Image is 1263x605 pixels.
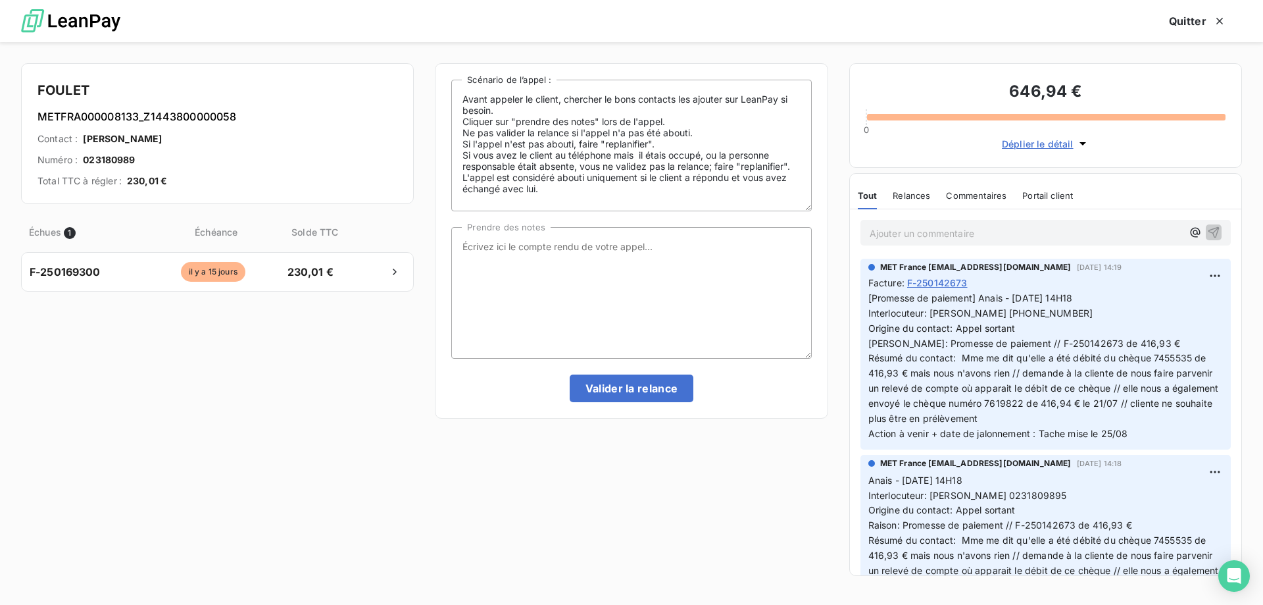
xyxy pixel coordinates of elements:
[1153,7,1242,35] button: Quitter
[451,80,811,211] textarea: Avant appeler le client, chercher le bons contacts les ajouter sur LeanPay si besoin. Cliquer sur...
[1218,560,1250,592] div: Open Intercom Messenger
[21,3,120,39] img: logo LeanPay
[64,227,76,239] span: 1
[858,190,878,201] span: Tout
[893,190,930,201] span: Relances
[30,264,101,280] span: F-250169300
[868,519,1132,531] span: Raison: Promesse de paiement // F-250142673 de 416,93 €
[1077,460,1122,467] span: [DATE] 14:18
[127,174,167,188] span: 230,01 €
[868,276,904,290] span: Facture :
[998,136,1093,151] button: Déplier le détail
[83,153,135,167] span: 023180989
[276,264,345,280] span: 230,01 €
[907,276,968,290] span: F-250142673
[868,475,962,486] span: Anais - [DATE] 14H18
[864,124,869,135] span: 0
[570,375,694,402] button: Valider la relance
[280,225,349,239] span: Solde TTC
[155,225,278,239] span: Échéance
[866,80,1226,106] h3: 646,94 €
[868,292,1222,439] span: [Promesse de paiement] Anais - [DATE] 14H18 Interlocuteur: [PERSON_NAME] [PHONE_NUMBER] Origine d...
[181,262,245,282] span: il y a 15 jours
[37,174,122,188] span: Total TTC à régler :
[37,153,78,167] span: Numéro :
[83,132,162,145] span: [PERSON_NAME]
[880,261,1072,273] span: MET France [EMAIL_ADDRESS][DOMAIN_NAME]
[1022,190,1073,201] span: Portail client
[37,132,78,145] span: Contact :
[880,458,1072,469] span: MET France [EMAIL_ADDRESS][DOMAIN_NAME]
[37,109,397,124] h6: METFRA000008133_Z1443800000058
[868,504,1016,515] span: Origine du contact: Appel sortant
[946,190,1006,201] span: Commentaires
[1002,137,1074,151] span: Déplier le détail
[29,225,61,239] span: Échues
[868,490,1067,501] span: Interlocuteur: [PERSON_NAME] 0231809895
[37,80,397,101] h4: FOULET
[1077,263,1122,271] span: [DATE] 14:19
